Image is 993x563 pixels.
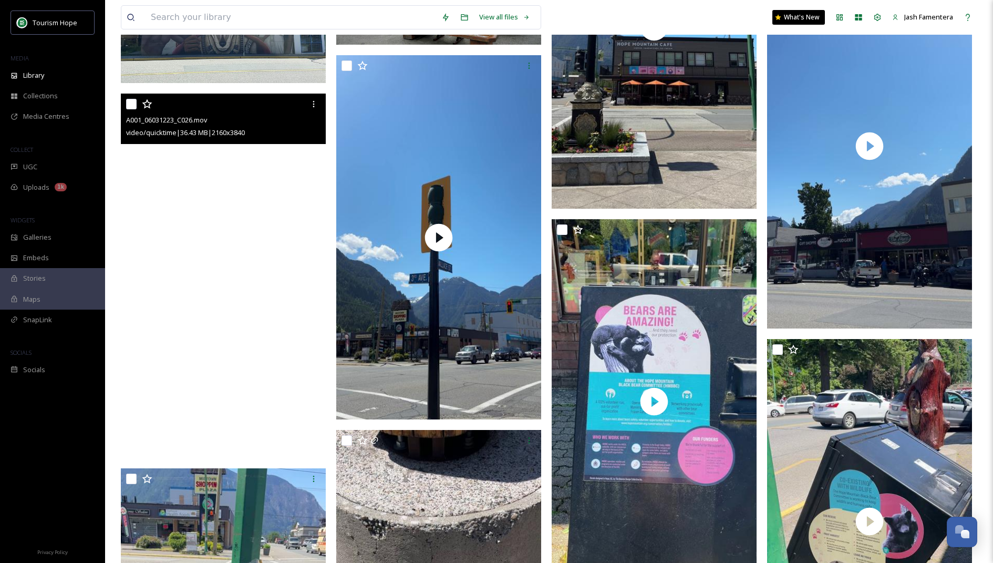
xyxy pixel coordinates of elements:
span: Tourism Hope [33,18,77,27]
span: MEDIA [11,54,29,62]
input: Search your library [146,6,436,29]
button: Open Chat [947,517,977,547]
video: A001_06031223_C026.mov [121,94,326,458]
span: COLLECT [11,146,33,153]
a: Jash Famentera [887,7,958,27]
span: Uploads [23,182,49,192]
div: 1k [55,183,67,191]
span: video/quicktime | 36.43 MB | 2160 x 3840 [126,128,245,137]
span: Galleries [23,232,51,242]
img: thumbnail [336,55,541,419]
span: SOCIALS [11,349,32,356]
span: SnapLink [23,315,52,325]
a: What's New [772,10,825,25]
span: UGC [23,162,37,172]
span: Socials [23,365,45,375]
span: Jash Famentera [904,12,953,22]
span: A001_06031223_C026.mov [126,115,207,125]
a: View all files [474,7,535,27]
span: Stories [23,273,46,283]
span: WIDGETS [11,216,35,224]
span: Maps [23,294,40,304]
span: Library [23,70,44,80]
a: Privacy Policy [37,545,68,558]
span: Collections [23,91,58,101]
span: Embeds [23,253,49,263]
span: Privacy Policy [37,549,68,556]
img: logo.png [17,17,27,28]
span: Media Centres [23,111,69,121]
